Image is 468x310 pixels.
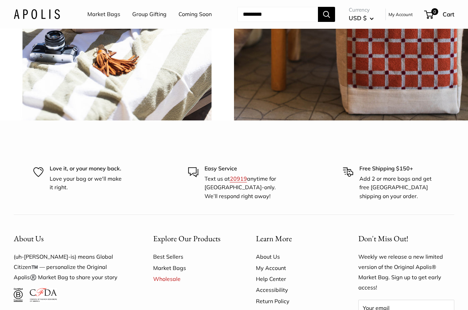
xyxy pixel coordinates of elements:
[256,251,335,262] a: About Us
[256,284,335,295] a: Accessibility
[50,164,125,173] p: Love it, or your money back.
[256,273,335,284] a: Help Center
[318,7,335,22] button: Search
[359,164,435,173] p: Free Shipping $150+
[256,262,335,273] a: My Account
[14,233,44,244] span: About Us
[205,175,280,201] p: Text us at anytime for [GEOGRAPHIC_DATA]-only. We’ll respond right away!
[14,232,129,245] button: About Us
[30,288,57,302] img: Council of Fashion Designers of America Member
[431,8,438,15] span: 0
[237,7,318,22] input: Search...
[358,232,454,245] p: Don't Miss Out!
[256,296,335,307] a: Return Policy
[349,14,367,22] span: USD $
[425,9,454,20] a: 0 Cart
[14,288,23,302] img: Certified B Corporation
[14,9,60,19] img: Apolis
[443,11,454,18] span: Cart
[153,233,220,244] span: Explore Our Products
[205,164,280,173] p: Easy Service
[389,10,413,18] a: My Account
[359,175,435,201] p: Add 2 or more bags and get free [GEOGRAPHIC_DATA] shipping on your order.
[178,9,212,20] a: Coming Soon
[349,5,374,15] span: Currency
[358,252,454,293] p: Weekly we release a new limited version of the Original Apolis® Market Bag. Sign up to get early ...
[153,232,232,245] button: Explore Our Products
[153,262,232,273] a: Market Bags
[256,233,292,244] span: Learn More
[153,273,232,284] a: Wholesale
[14,252,129,283] p: (uh-[PERSON_NAME]-is) means Global Citizen™️ — personalize the Original Apolis®️ Market Bag to sh...
[349,13,374,24] button: USD $
[50,175,125,192] p: Love your bag or we'll make it right.
[132,9,167,20] a: Group Gifting
[230,175,247,182] a: 20919
[256,232,335,245] button: Learn More
[87,9,120,20] a: Market Bags
[153,251,232,262] a: Best Sellers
